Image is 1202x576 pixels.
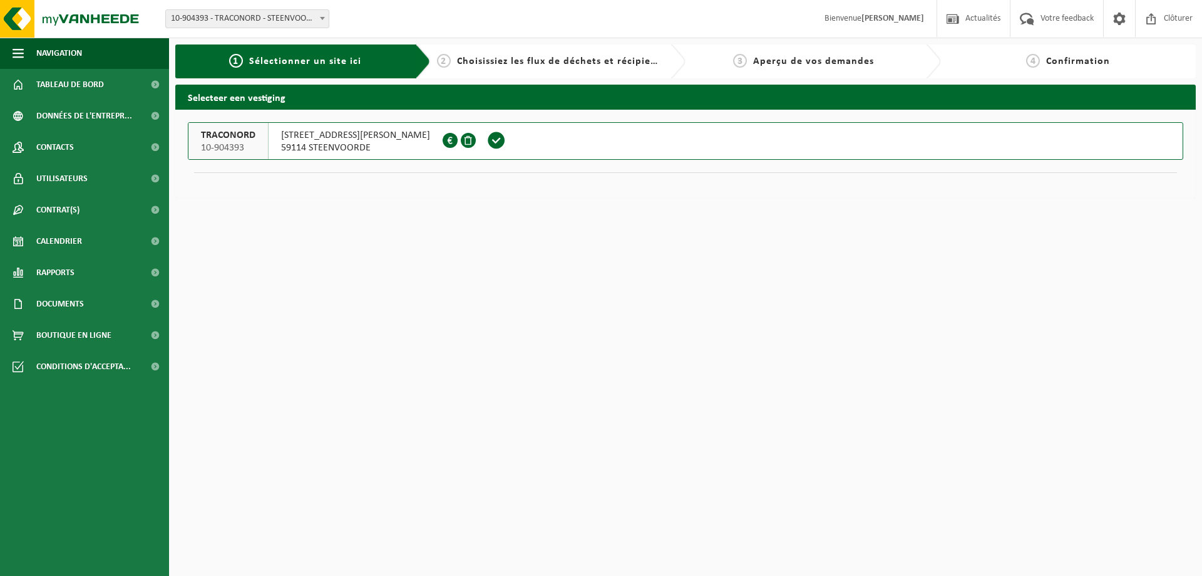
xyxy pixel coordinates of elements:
[165,9,329,28] span: 10-904393 - TRACONORD - STEENVOORDE
[36,351,131,382] span: Conditions d'accepta...
[437,54,451,68] span: 2
[36,320,111,351] span: Boutique en ligne
[36,257,74,288] span: Rapports
[457,56,665,66] span: Choisissiez les flux de déchets et récipients
[36,226,82,257] span: Calendrier
[175,85,1196,109] h2: Selecteer een vestiging
[1026,54,1040,68] span: 4
[201,129,255,142] span: TRACONORD
[36,288,84,320] span: Documents
[36,38,82,69] span: Navigation
[861,14,924,23] strong: [PERSON_NAME]
[188,122,1183,160] button: TRACONORD 10-904393 [STREET_ADDRESS][PERSON_NAME]59114 STEENVOORDE
[36,100,132,132] span: Données de l'entrepr...
[229,54,243,68] span: 1
[201,142,255,154] span: 10-904393
[281,129,430,142] span: [STREET_ADDRESS][PERSON_NAME]
[733,54,747,68] span: 3
[36,163,88,194] span: Utilisateurs
[1046,56,1110,66] span: Confirmation
[249,56,361,66] span: Sélectionner un site ici
[36,69,104,100] span: Tableau de bord
[36,194,80,226] span: Contrat(s)
[36,132,74,163] span: Contacts
[281,142,430,154] span: 59114 STEENVOORDE
[166,10,329,28] span: 10-904393 - TRACONORD - STEENVOORDE
[753,56,874,66] span: Aperçu de vos demandes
